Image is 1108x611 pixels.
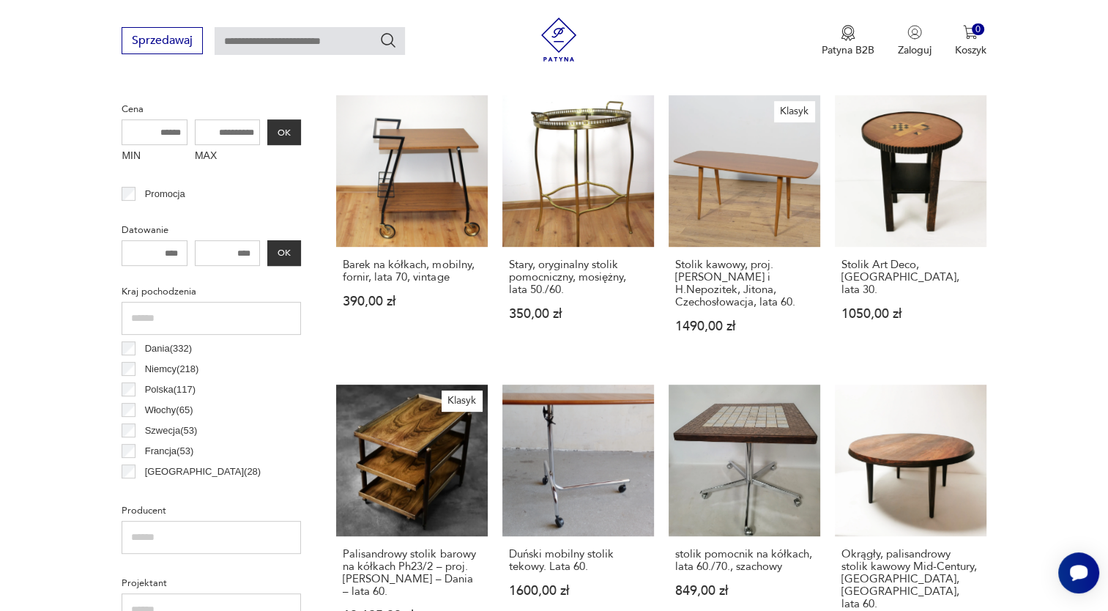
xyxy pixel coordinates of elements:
[145,186,185,202] p: Promocja
[835,95,986,361] a: Stolik Art Deco, Niemcy, lata 30.Stolik Art Deco, [GEOGRAPHIC_DATA], lata 30.1050,00 zł
[145,464,261,480] p: [GEOGRAPHIC_DATA] ( 28 )
[841,25,855,41] img: Ikona medalu
[145,423,198,439] p: Szwecja ( 53 )
[145,402,193,418] p: Włochy ( 65 )
[841,308,980,320] p: 1050,00 zł
[841,259,980,296] h3: Stolik Art Deco, [GEOGRAPHIC_DATA], lata 30.
[675,320,814,333] p: 1490,00 zł
[675,585,814,597] p: 849,00 zł
[267,240,301,266] button: OK
[963,25,978,40] img: Ikona koszyka
[669,95,820,361] a: KlasykStolik kawowy, proj. B. Landsman i H.Nepozitek, Jitona, Czechosłowacja, lata 60.Stolik kawo...
[122,101,301,117] p: Cena
[195,145,261,169] label: MAX
[509,259,647,296] h3: Stary, oryginalny stolik pomocniczny, mosiężny, lata 50./60.
[145,361,199,377] p: Niemcy ( 218 )
[379,32,397,49] button: Szukaj
[509,585,647,597] p: 1600,00 zł
[343,295,481,308] p: 390,00 zł
[145,443,194,459] p: Francja ( 53 )
[122,284,301,300] p: Kraj pochodzenia
[122,27,203,54] button: Sprzedawaj
[675,259,814,308] h3: Stolik kawowy, proj. [PERSON_NAME] i H.Nepozitek, Jitona, Czechosłowacja, lata 60.
[343,259,481,284] h3: Barek na kółkach, mobilny, fornir, lata 70, vintage
[822,43,874,57] p: Patyna B2B
[145,382,196,398] p: Polska ( 117 )
[907,25,922,40] img: Ikonka użytkownika
[898,43,932,57] p: Zaloguj
[537,18,581,62] img: Patyna - sklep z meblami i dekoracjami vintage
[343,548,481,598] h3: Palisandrowy stolik barowy na kółkach Ph23/2 – proj. [PERSON_NAME] – Dania – lata 60.
[502,95,654,361] a: Stary, oryginalny stolik pomocniczny, mosiężny, lata 50./60.Stary, oryginalny stolik pomocniczny,...
[267,119,301,145] button: OK
[509,548,647,573] h3: Duński mobilny stolik tekowy. Lata 60.
[122,37,203,47] a: Sprzedawaj
[122,222,301,238] p: Datowanie
[955,25,986,57] button: 0Koszyk
[972,23,984,36] div: 0
[145,484,231,500] p: Czechosłowacja ( 22 )
[145,341,192,357] p: Dania ( 332 )
[509,308,647,320] p: 350,00 zł
[122,503,301,519] p: Producent
[336,95,488,361] a: Barek na kółkach, mobilny, fornir, lata 70, vintageBarek na kółkach, mobilny, fornir, lata 70, vi...
[122,145,187,169] label: MIN
[898,25,932,57] button: Zaloguj
[955,43,986,57] p: Koszyk
[822,25,874,57] button: Patyna B2B
[675,548,814,573] h3: stolik pomocnik na kółkach, lata 60./70., szachowy
[1058,552,1099,593] iframe: Smartsupp widget button
[841,548,980,610] h3: Okrągły, palisandrowy stolik kawowy Mid-Century, [GEOGRAPHIC_DATA], [GEOGRAPHIC_DATA], lata 60.
[822,25,874,57] a: Ikona medaluPatyna B2B
[122,575,301,591] p: Projektant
